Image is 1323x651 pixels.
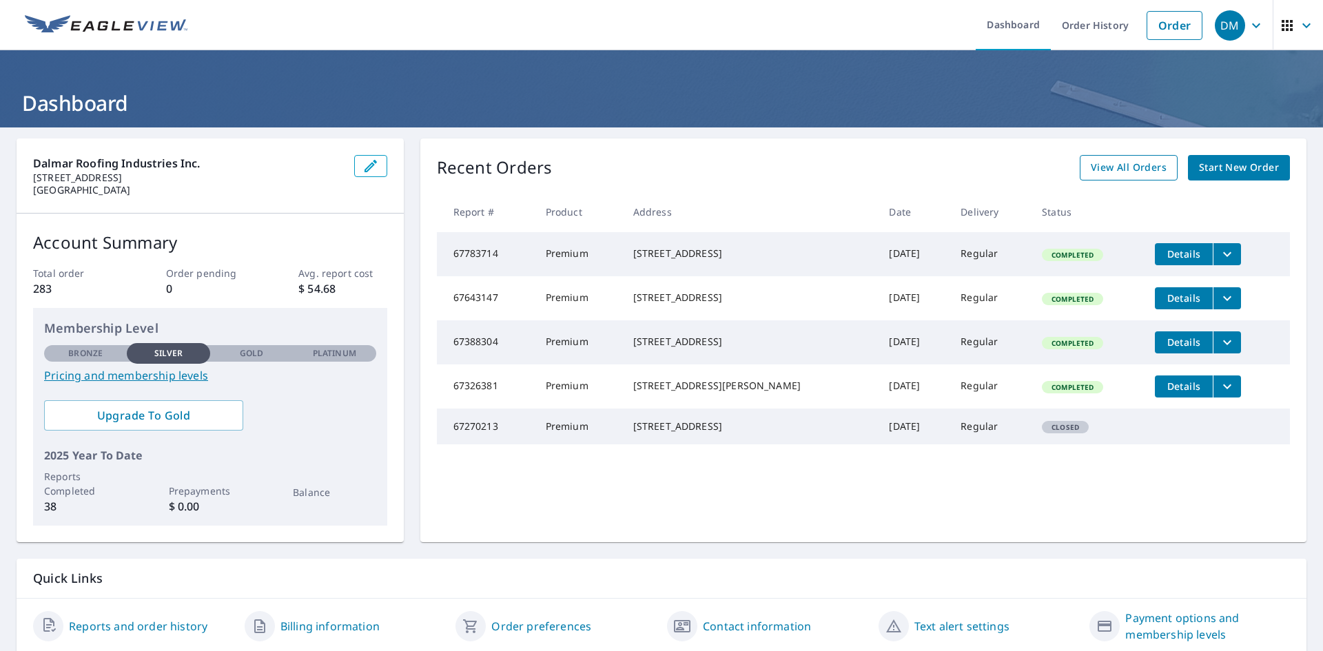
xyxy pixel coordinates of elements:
[437,364,535,409] td: 67326381
[950,320,1031,364] td: Regular
[154,347,183,360] p: Silver
[293,485,376,499] p: Balance
[166,266,254,280] p: Order pending
[298,266,387,280] p: Avg. report cost
[44,367,376,384] a: Pricing and membership levels
[535,276,622,320] td: Premium
[437,320,535,364] td: 67388304
[33,172,343,184] p: [STREET_ADDRESS]
[491,618,591,634] a: Order preferences
[950,364,1031,409] td: Regular
[44,319,376,338] p: Membership Level
[1043,250,1102,260] span: Completed
[1147,11,1202,40] a: Order
[44,400,243,431] a: Upgrade To Gold
[1163,335,1204,349] span: Details
[622,192,879,232] th: Address
[535,320,622,364] td: Premium
[69,618,207,634] a: Reports and order history
[1155,287,1213,309] button: detailsBtn-67643147
[535,232,622,276] td: Premium
[1199,159,1279,176] span: Start New Order
[437,192,535,232] th: Report #
[33,570,1290,587] p: Quick Links
[633,420,868,433] div: [STREET_ADDRESS]
[1155,375,1213,397] button: detailsBtn-67326381
[1125,610,1290,643] a: Payment options and membership levels
[169,498,252,515] p: $ 0.00
[169,484,252,498] p: Prepayments
[1043,382,1102,392] span: Completed
[313,347,356,360] p: Platinum
[280,618,380,634] a: Billing information
[950,232,1031,276] td: Regular
[914,618,1009,634] a: Text alert settings
[633,335,868,349] div: [STREET_ADDRESS]
[1215,10,1245,41] div: DM
[878,232,950,276] td: [DATE]
[633,291,868,304] div: [STREET_ADDRESS]
[1163,247,1204,260] span: Details
[44,498,127,515] p: 38
[44,447,376,464] p: 2025 Year To Date
[950,276,1031,320] td: Regular
[535,364,622,409] td: Premium
[950,409,1031,444] td: Regular
[535,192,622,232] th: Product
[633,379,868,393] div: [STREET_ADDRESS][PERSON_NAME]
[33,184,343,196] p: [GEOGRAPHIC_DATA]
[878,364,950,409] td: [DATE]
[878,276,950,320] td: [DATE]
[1188,155,1290,180] a: Start New Order
[240,347,263,360] p: Gold
[437,409,535,444] td: 67270213
[1213,375,1241,397] button: filesDropdownBtn-67326381
[68,347,103,360] p: Bronze
[950,192,1031,232] th: Delivery
[1163,291,1204,304] span: Details
[437,155,553,180] p: Recent Orders
[1213,243,1241,265] button: filesDropdownBtn-67783714
[1155,331,1213,353] button: detailsBtn-67388304
[878,320,950,364] td: [DATE]
[25,15,187,36] img: EV Logo
[535,409,622,444] td: Premium
[17,89,1306,117] h1: Dashboard
[33,230,387,255] p: Account Summary
[1213,287,1241,309] button: filesDropdownBtn-67643147
[703,618,811,634] a: Contact information
[1163,380,1204,393] span: Details
[33,155,343,172] p: Dalmar Roofing Industries Inc.
[33,266,121,280] p: Total order
[33,280,121,297] p: 283
[1080,155,1178,180] a: View All Orders
[878,409,950,444] td: [DATE]
[298,280,387,297] p: $ 54.68
[1031,192,1144,232] th: Status
[437,276,535,320] td: 67643147
[437,232,535,276] td: 67783714
[1213,331,1241,353] button: filesDropdownBtn-67388304
[1043,338,1102,348] span: Completed
[1043,422,1087,432] span: Closed
[1043,294,1102,304] span: Completed
[878,192,950,232] th: Date
[1155,243,1213,265] button: detailsBtn-67783714
[166,280,254,297] p: 0
[1091,159,1167,176] span: View All Orders
[55,408,232,423] span: Upgrade To Gold
[633,247,868,260] div: [STREET_ADDRESS]
[44,469,127,498] p: Reports Completed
